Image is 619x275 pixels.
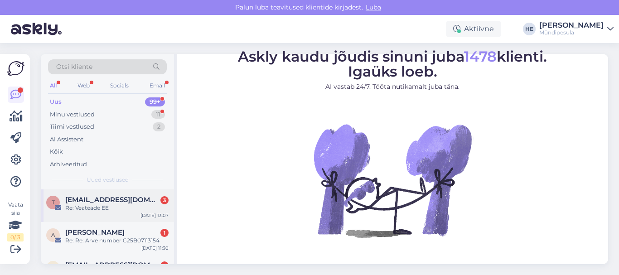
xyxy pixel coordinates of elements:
[153,122,165,131] div: 2
[48,80,58,92] div: All
[56,62,92,72] span: Otsi kliente
[160,261,169,270] div: 4
[160,196,169,204] div: 3
[50,135,83,144] div: AI Assistent
[363,3,384,11] span: Luba
[50,147,63,156] div: Kõik
[50,160,87,169] div: Arhiveeritud
[50,110,95,119] div: Minu vestlused
[238,82,547,92] p: AI vastab 24/7. Tööta nutikamalt juba täna.
[311,99,474,262] img: No Chat active
[50,122,94,131] div: Tiimi vestlused
[65,204,169,212] div: Re: Veateade EE
[160,229,169,237] div: 1
[539,22,614,36] a: [PERSON_NAME]Mündipesula
[7,61,24,76] img: Askly Logo
[523,23,536,35] div: HE
[464,48,497,65] span: 1478
[145,97,165,106] div: 99+
[52,199,55,206] span: t
[76,80,92,92] div: Web
[446,21,501,37] div: Aktiivne
[65,196,160,204] span: tugi@myndipesula.eu
[141,245,169,251] div: [DATE] 11:30
[7,201,24,241] div: Vaata siia
[238,48,547,80] span: Askly kaudu jõudis sinuni juba klienti. Igaüks loeb.
[539,22,604,29] div: [PERSON_NAME]
[65,261,160,269] span: Ingrid962@mail.ru
[65,228,125,236] span: Anastasija Leppel
[65,236,169,245] div: Re: Re: Arve number C25B07113154
[151,110,165,119] div: 11
[87,176,129,184] span: Uued vestlused
[108,80,131,92] div: Socials
[7,233,24,241] div: 0 / 3
[148,80,167,92] div: Email
[539,29,604,36] div: Mündipesula
[50,97,62,106] div: Uus
[51,232,55,238] span: A
[140,212,169,219] div: [DATE] 13:07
